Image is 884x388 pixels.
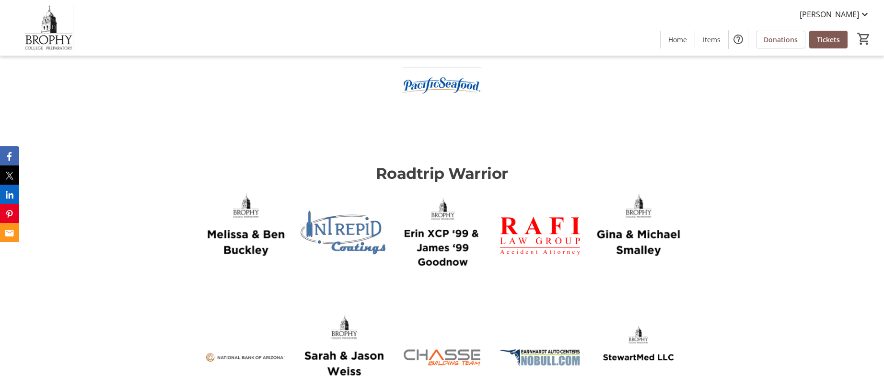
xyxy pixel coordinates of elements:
[809,31,848,48] a: Tickets
[399,193,486,280] img: logo
[817,35,840,45] span: Tickets
[202,193,289,280] img: logo
[855,30,872,47] button: Cart
[668,35,687,45] span: Home
[301,193,387,280] img: logo
[800,9,859,20] span: [PERSON_NAME]
[703,35,721,45] span: Items
[756,31,805,48] a: Donations
[729,30,748,49] button: Help
[595,193,682,280] img: logo
[376,164,508,183] span: Roadtrip Warrior
[6,4,91,52] img: Brophy College Preparatory 's Logo
[497,193,583,280] img: logo
[764,35,798,45] span: Donations
[792,7,878,22] button: [PERSON_NAME]
[661,31,695,48] a: Home
[399,41,486,128] img: logo
[695,31,728,48] a: Items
